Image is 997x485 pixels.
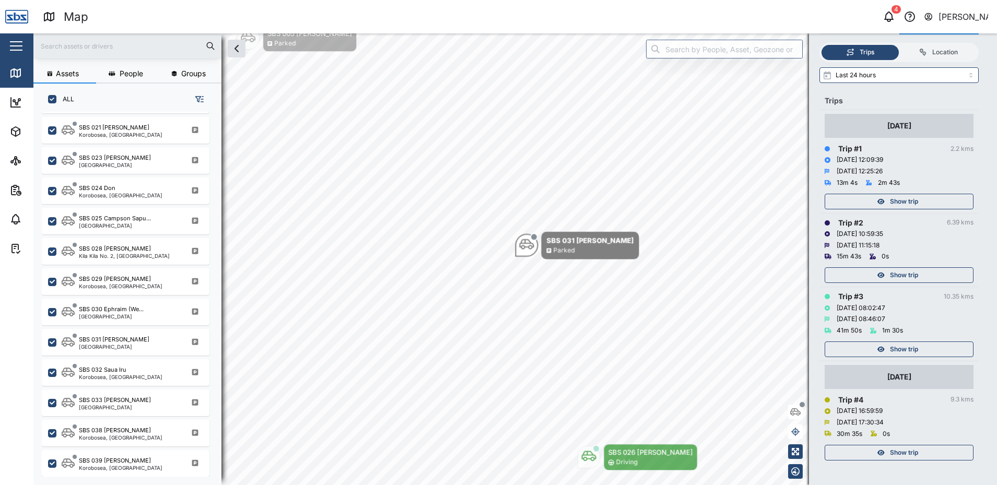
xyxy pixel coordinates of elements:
div: Kila Kila No. 2, [GEOGRAPHIC_DATA] [79,253,170,258]
div: grid [42,112,221,477]
div: Assets [27,126,60,137]
div: Reports [27,184,63,196]
div: [GEOGRAPHIC_DATA] [79,405,151,410]
div: SBS 031 [PERSON_NAME] [547,235,634,246]
div: Driving [616,458,637,468]
div: 10.35 kms [944,292,973,302]
div: Parked [554,246,575,256]
div: SBS 021 [PERSON_NAME] [79,123,149,132]
div: Sites [27,155,52,167]
input: Search assets or drivers [40,38,215,54]
div: [DATE] 16:59:59 [837,406,883,416]
span: Show trip [890,342,918,357]
div: Parked [274,39,296,49]
div: Tasks [27,243,56,254]
div: Alarms [27,214,60,225]
div: Korobosea, [GEOGRAPHIC_DATA] [79,132,162,137]
span: Show trip [890,445,918,460]
div: 2.2 kms [951,144,973,154]
span: People [120,70,143,77]
div: [GEOGRAPHIC_DATA] [79,314,144,319]
div: 4 [892,5,901,14]
div: 0s [882,252,889,262]
canvas: Map [33,33,997,485]
div: Trip # 4 [838,394,863,406]
div: 13m 4s [837,178,858,188]
div: Korobosea, [GEOGRAPHIC_DATA] [79,193,162,198]
div: 0s [883,429,890,439]
div: [GEOGRAPHIC_DATA] [79,223,151,228]
div: SBS 028 [PERSON_NAME] [79,244,151,253]
button: [PERSON_NAME] [923,9,989,24]
button: Show trip [825,445,973,460]
div: [DATE] 12:09:39 [837,155,883,165]
div: [GEOGRAPHIC_DATA] [79,162,151,168]
div: 41m 50s [837,326,862,336]
div: Map [64,8,88,26]
div: SBS 005 [PERSON_NAME] [267,28,352,39]
div: Map marker [515,232,639,259]
div: [GEOGRAPHIC_DATA] [79,344,149,349]
button: Show trip [825,341,973,357]
div: Trip # 2 [838,217,863,229]
div: SBS 030 Ephraim (We... [79,305,144,314]
div: SBS 032 Saua Iru [79,365,126,374]
input: Search by People, Asset, Geozone or Place [646,40,803,58]
div: SBS 023 [PERSON_NAME] [79,153,151,162]
div: Korobosea, [GEOGRAPHIC_DATA] [79,435,162,440]
button: Show trip [825,194,973,209]
div: SBS 024 Don [79,184,115,193]
span: Show trip [890,194,918,209]
div: 30m 35s [837,429,862,439]
div: Map [27,67,51,79]
div: Korobosea, [GEOGRAPHIC_DATA] [79,465,162,470]
button: Show trip [825,267,973,283]
div: SBS 033 [PERSON_NAME] [79,396,151,405]
div: SBS 029 [PERSON_NAME] [79,275,151,283]
div: SBS 025 Campson Sapu... [79,214,151,223]
div: Korobosea, [GEOGRAPHIC_DATA] [79,374,162,380]
span: Show trip [890,268,918,282]
div: 6.39 kms [947,218,973,228]
div: [DATE] 17:30:34 [837,418,884,428]
div: [DATE] 08:46:07 [837,314,885,324]
div: 15m 43s [837,252,861,262]
div: Location [932,48,958,57]
div: SBS 026 [PERSON_NAME] [608,447,693,457]
div: Map marker [237,25,357,52]
span: Groups [181,70,206,77]
div: SBS 038 [PERSON_NAME] [79,426,151,435]
div: Trip # 3 [838,291,863,302]
label: ALL [56,95,74,103]
div: Dashboard [27,97,74,108]
input: Select range [819,67,979,83]
div: [DATE] [887,371,911,383]
img: Main Logo [5,5,28,28]
div: Korobosea, [GEOGRAPHIC_DATA] [79,283,162,289]
div: [DATE] 08:02:47 [837,303,885,313]
div: SBS 039 [PERSON_NAME] [79,456,151,465]
div: [DATE] 11:15:18 [837,241,879,251]
span: Assets [56,70,79,77]
div: [PERSON_NAME] [939,10,989,23]
div: [DATE] 10:59:35 [837,229,883,239]
div: Trips [825,95,973,107]
div: Trip # 1 [838,143,862,155]
div: 1m 30s [882,326,903,336]
div: Trips [860,48,874,57]
div: 9.3 kms [951,395,973,405]
div: [DATE] 12:25:26 [837,167,883,176]
div: [DATE] [887,120,911,132]
div: 2m 43s [878,178,900,188]
div: Map marker [578,444,698,470]
div: SBS 031 [PERSON_NAME] [79,335,149,344]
